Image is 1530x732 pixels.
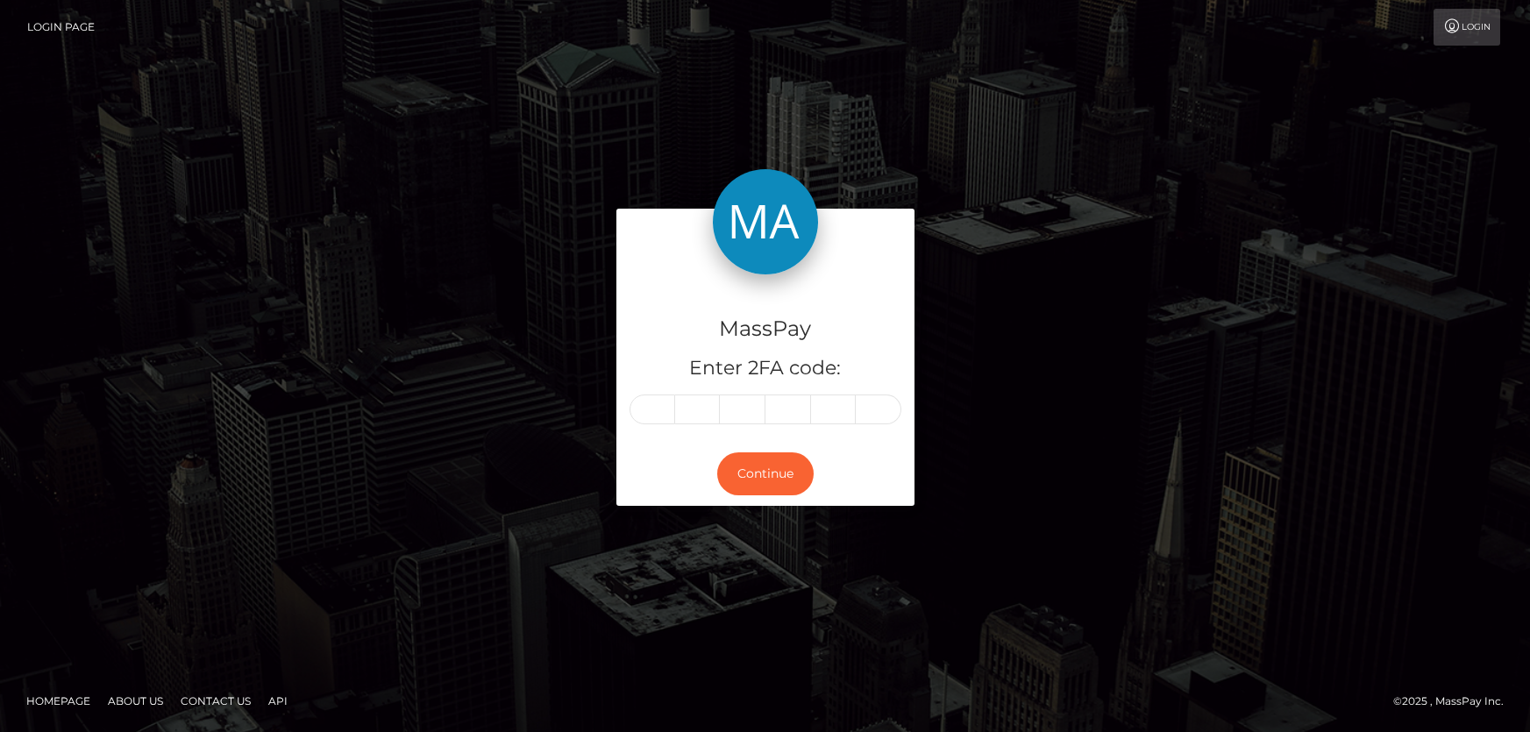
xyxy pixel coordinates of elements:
[1393,692,1517,711] div: © 2025 , MassPay Inc.
[261,687,295,714] a: API
[713,169,818,274] img: MassPay
[27,9,95,46] a: Login Page
[717,452,814,495] button: Continue
[630,314,901,345] h4: MassPay
[19,687,97,714] a: Homepage
[174,687,258,714] a: Contact Us
[1434,9,1500,46] a: Login
[101,687,170,714] a: About Us
[630,355,901,382] h5: Enter 2FA code:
